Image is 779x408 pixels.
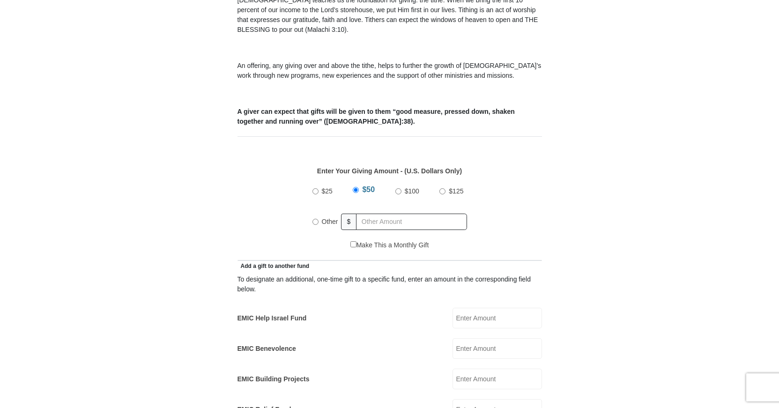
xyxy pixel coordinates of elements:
[350,240,429,250] label: Make This a Monthly Gift
[341,214,357,230] span: $
[356,214,467,230] input: Other Amount
[237,313,307,323] label: EMIC Help Israel Fund
[350,241,356,247] input: Make This a Monthly Gift
[322,218,338,225] span: Other
[322,187,333,195] span: $25
[453,369,542,389] input: Enter Amount
[449,187,463,195] span: $125
[405,187,419,195] span: $100
[237,61,542,81] p: An offering, any giving over and above the tithe, helps to further the growth of [DEMOGRAPHIC_DAT...
[237,274,542,294] div: To designate an additional, one-time gift to a specific fund, enter an amount in the correspondin...
[237,108,515,125] b: A giver can expect that gifts will be given to them “good measure, pressed down, shaken together ...
[453,338,542,359] input: Enter Amount
[453,308,542,328] input: Enter Amount
[317,167,462,175] strong: Enter Your Giving Amount - (U.S. Dollars Only)
[237,263,310,269] span: Add a gift to another fund
[362,185,375,193] span: $50
[237,374,310,384] label: EMIC Building Projects
[237,344,296,354] label: EMIC Benevolence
